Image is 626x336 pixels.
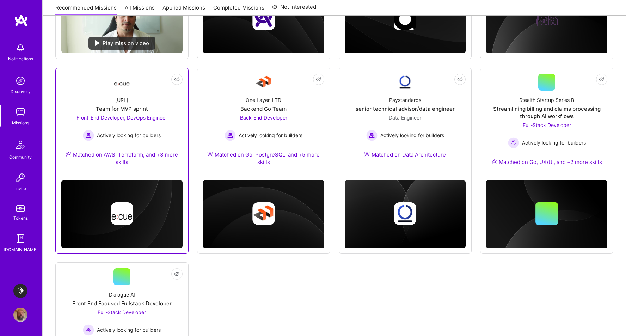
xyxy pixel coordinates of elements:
[97,132,161,139] span: Actively looking for builders
[61,180,183,249] img: cover
[13,171,27,185] img: Invite
[366,130,378,141] img: Actively looking for builders
[225,130,236,141] img: Actively looking for builders
[13,105,27,119] img: teamwork
[95,40,100,46] img: play
[13,214,28,222] div: Tokens
[246,96,281,104] div: One Layer, LTD
[486,105,607,120] div: Streamlining billing and claims processing through AI workflows
[83,130,94,141] img: Actively looking for builders
[13,41,27,55] img: bell
[12,119,29,127] div: Missions
[14,14,28,27] img: logo
[111,202,133,225] img: Company logo
[272,3,316,16] a: Not Interested
[491,158,602,166] div: Matched on Go, UX/UI, and +2 more skills
[239,132,302,139] span: Actively looking for builders
[66,151,71,157] img: Ateam Purple Icon
[13,284,27,298] img: LaunchDarkly: Backend and Fullstack Support
[13,232,27,246] img: guide book
[15,185,26,192] div: Invite
[174,271,180,277] i: icon EyeClosed
[599,77,604,82] i: icon EyeClosed
[486,74,607,174] a: Stealth Startup Series BStreamlining billing and claims processing through AI workflowsFull-Stack...
[4,246,38,253] div: [DOMAIN_NAME]
[316,77,321,82] i: icon EyeClosed
[174,77,180,82] i: icon EyeClosed
[83,324,94,336] img: Actively looking for builders
[109,291,135,298] div: Dialogue AI
[364,151,370,157] img: Ateam Purple Icon
[397,74,413,91] img: Company Logo
[486,180,607,249] img: cover
[203,74,324,174] a: Company LogoOne Layer, LTDBackend Go TeamBack-End Developer Actively looking for buildersActively...
[213,4,264,16] a: Completed Missions
[125,4,155,16] a: All Missions
[380,132,444,139] span: Actively looking for builders
[255,74,272,91] img: Company Logo
[240,115,287,121] span: Back-End Developer
[522,139,586,146] span: Actively looking for builders
[457,77,463,82] i: icon EyeClosed
[76,115,167,121] span: Front-End Developer, DevOps Engineer
[523,122,571,128] span: Full-Stack Developer
[97,326,161,334] span: Actively looking for builders
[389,115,421,121] span: Data Engineer
[13,74,27,88] img: discovery
[162,4,205,16] a: Applied Missions
[12,136,29,153] img: Community
[356,105,455,112] div: senior technical advisor/data engineer
[11,88,31,95] div: Discovery
[345,74,466,167] a: Company LogoPaystandardssenior technical advisor/data engineerData Engineer Actively looking for ...
[61,151,183,166] div: Matched on AWS, Terraform, and +3 more skills
[535,8,558,30] img: Company logo
[203,151,324,166] div: Matched on Go, PostgreSQL, and +5 more skills
[61,74,183,174] a: Company Logo[URL]Team for MVP sprintFront-End Developer, DevOps Engineer Actively looking for bui...
[240,105,287,112] div: Backend Go Team
[389,96,421,104] div: Paystandards
[394,8,416,30] img: Company logo
[519,96,574,104] div: Stealth Startup Series B
[12,284,29,298] a: LaunchDarkly: Backend and Fullstack Support
[115,96,128,104] div: [URL]
[113,76,130,88] img: Company Logo
[9,153,32,161] div: Community
[8,55,33,62] div: Notifications
[508,137,519,148] img: Actively looking for builders
[491,159,497,164] img: Ateam Purple Icon
[394,202,416,225] img: Company logo
[345,180,466,249] img: cover
[16,205,25,212] img: tokens
[98,309,146,315] span: Full-Stack Developer
[364,151,446,158] div: Matched on Data Architecture
[252,202,275,225] img: Company logo
[12,308,29,322] a: User Avatar
[252,8,275,30] img: Company logo
[203,180,324,249] img: cover
[13,308,27,322] img: User Avatar
[88,37,155,50] div: Play mission video
[207,151,213,157] img: Ateam Purple Icon
[96,105,148,112] div: Team for MVP sprint
[72,300,172,307] div: Front End Focused Fullstack Developer
[55,4,117,16] a: Recommended Missions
